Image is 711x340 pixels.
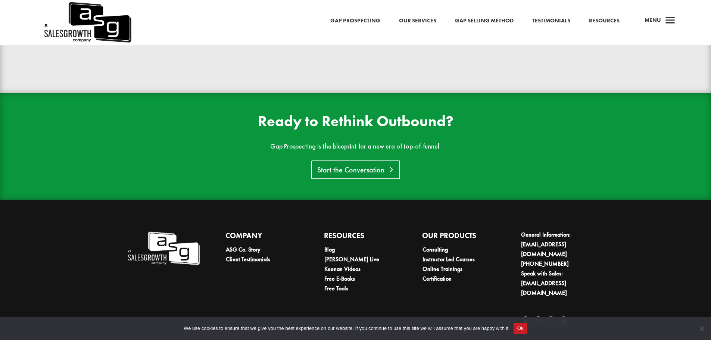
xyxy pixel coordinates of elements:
span: We use cookies to ensure that we give you the best experience on our website. If you continue to ... [184,325,509,332]
h4: Our Products [422,230,495,245]
a: [EMAIL_ADDRESS][DOMAIN_NAME] [521,240,567,258]
a: Our Services [399,16,436,26]
a: Follow on X [533,316,543,326]
a: [PERSON_NAME] Live [324,255,379,263]
a: Blog [324,246,335,253]
span: Menu [645,16,661,24]
a: Free E-Books [324,275,355,283]
a: Follow on LinkedIn [521,316,530,326]
a: Follow on Facebook [546,316,556,326]
span: No [698,325,705,332]
a: Certification [422,275,452,283]
a: Gap Prospecting [330,16,380,26]
a: Start the Conversation [311,160,400,179]
a: Follow on Instagram [559,316,568,326]
a: ASG Co. Story [226,246,261,253]
a: Gap Selling Method [455,16,514,26]
a: Keenan Videos [324,265,361,273]
li: General Information: [521,230,593,259]
span: a [663,13,678,28]
a: Testimonials [532,16,570,26]
a: [EMAIL_ADDRESS][DOMAIN_NAME] [521,279,567,297]
p: Gap Prospecting is the blueprint for a new era of top-of-funnel. [171,143,540,150]
h4: Resources [324,230,397,245]
a: Online Trainings [422,265,462,273]
a: Resources [589,16,620,26]
button: Ok [514,323,527,334]
h4: Company [225,230,298,245]
a: Free Tools [324,284,348,292]
a: Instructor Led Courses [422,255,475,263]
h2: Ready to Rethink Outbound? [171,114,540,132]
a: Client Testimonials [226,255,270,263]
li: Speak with Sales: [521,269,593,298]
a: Consulting [422,246,448,253]
img: A Sales Growth Company [127,230,200,267]
a: [PHONE_NUMBER] [521,260,569,268]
